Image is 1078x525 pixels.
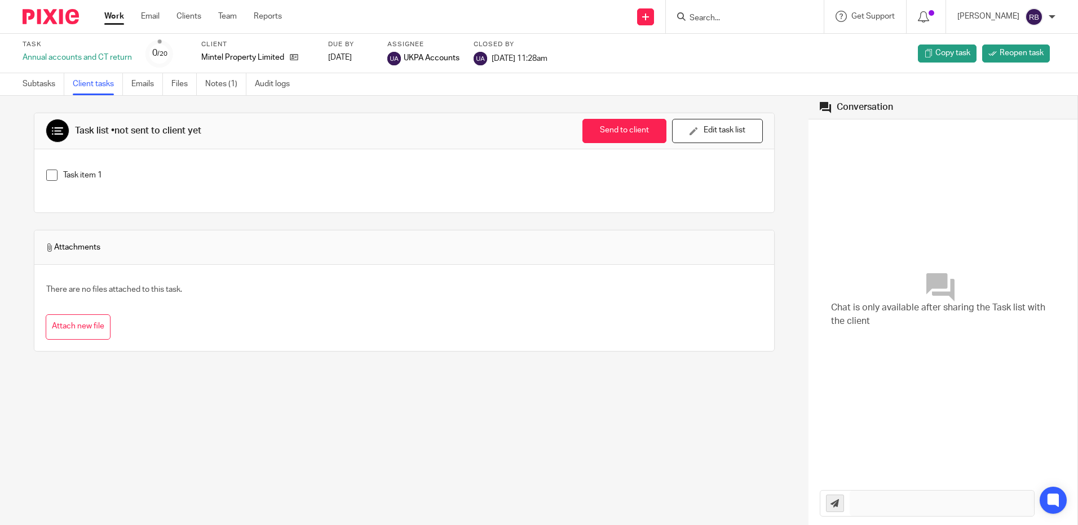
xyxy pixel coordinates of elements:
[328,52,373,63] div: [DATE]
[73,73,123,95] a: Client tasks
[46,314,111,340] button: Attach new file
[387,40,460,49] label: Assignee
[46,286,182,293] span: There are no files attached to this task.
[982,45,1050,63] a: Reopen task
[672,119,763,143] button: Edit task list
[23,40,132,49] label: Task
[218,11,237,22] a: Team
[201,40,314,49] label: Client
[131,73,163,95] a: Emails
[152,47,167,60] div: 0
[23,9,79,24] img: Pixie
[851,12,895,20] span: Get Support
[831,301,1055,328] span: Chat is only available after sharing the Task list with the client
[918,45,977,63] a: Copy task
[404,52,460,64] span: UKPA Accounts
[1025,8,1043,26] img: svg%3E
[492,54,547,62] span: [DATE] 11:28am
[254,11,282,22] a: Reports
[205,73,246,95] a: Notes (1)
[837,101,893,113] div: Conversation
[176,11,201,22] a: Clients
[157,51,167,57] small: /20
[1000,47,1044,59] span: Reopen task
[474,52,487,65] img: svg%3E
[935,47,970,59] span: Copy task
[46,242,100,253] span: Attachments
[474,40,547,49] label: Closed by
[23,73,64,95] a: Subtasks
[141,11,160,22] a: Email
[23,52,132,63] div: Annual accounts and CT return
[75,125,201,137] div: Task list •
[387,52,401,65] img: svg%3E
[171,73,197,95] a: Files
[688,14,790,24] input: Search
[328,40,373,49] label: Due by
[201,52,284,63] p: Mintel Property Limited
[114,126,201,135] span: not sent to client yet
[957,11,1019,22] p: [PERSON_NAME]
[255,73,298,95] a: Audit logs
[63,170,763,181] p: Task item 1
[582,119,666,143] button: Send to client
[104,11,124,22] a: Work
